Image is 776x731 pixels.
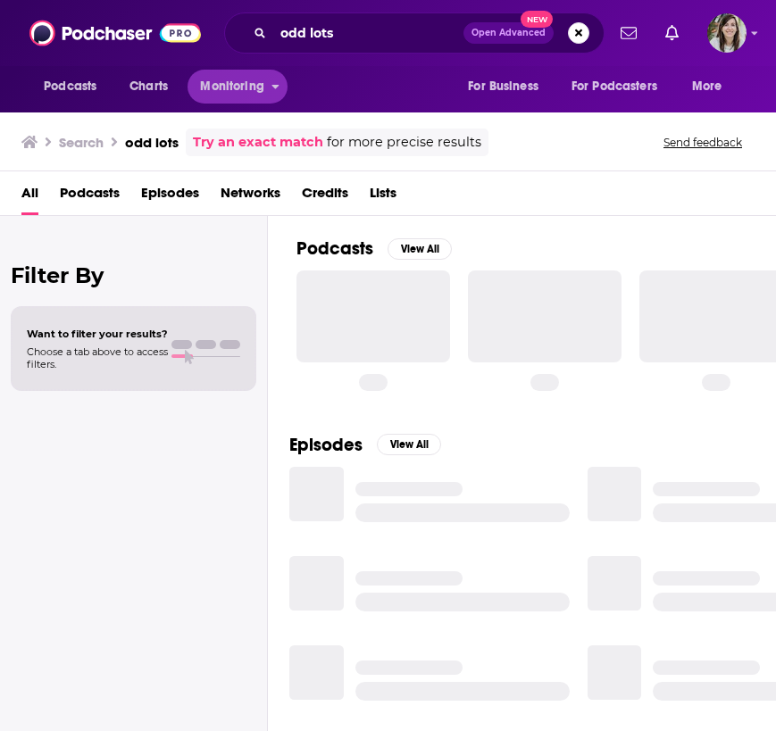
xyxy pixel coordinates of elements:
[560,70,683,104] button: open menu
[463,22,554,44] button: Open AdvancedNew
[200,74,263,99] span: Monitoring
[129,74,168,99] span: Charts
[658,135,747,150] button: Send feedback
[125,134,179,151] h3: odd lots
[118,70,179,104] a: Charts
[613,18,644,48] a: Show notifications dropdown
[302,179,348,215] a: Credits
[377,434,441,455] button: View All
[21,179,38,215] a: All
[468,74,538,99] span: For Business
[27,328,168,340] span: Want to filter your results?
[680,70,745,104] button: open menu
[289,434,441,456] a: EpisodesView All
[11,262,256,288] h2: Filter By
[296,237,373,260] h2: Podcasts
[707,13,747,53] img: User Profile
[27,345,168,370] span: Choose a tab above to access filters.
[388,238,452,260] button: View All
[289,434,363,456] h2: Episodes
[141,179,199,215] a: Episodes
[692,74,722,99] span: More
[471,29,546,37] span: Open Advanced
[60,179,120,215] a: Podcasts
[193,132,323,153] a: Try an exact match
[370,179,396,215] a: Lists
[572,74,657,99] span: For Podcasters
[707,13,747,53] span: Logged in as devinandrade
[273,19,463,47] input: Search podcasts, credits, & more...
[327,132,481,153] span: for more precise results
[29,16,201,50] img: Podchaser - Follow, Share and Rate Podcasts
[224,12,605,54] div: Search podcasts, credits, & more...
[221,179,280,215] a: Networks
[658,18,686,48] a: Show notifications dropdown
[707,13,747,53] button: Show profile menu
[44,74,96,99] span: Podcasts
[521,11,553,28] span: New
[455,70,561,104] button: open menu
[296,237,452,260] a: PodcastsView All
[31,70,120,104] button: open menu
[59,134,104,151] h3: Search
[188,70,287,104] button: open menu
